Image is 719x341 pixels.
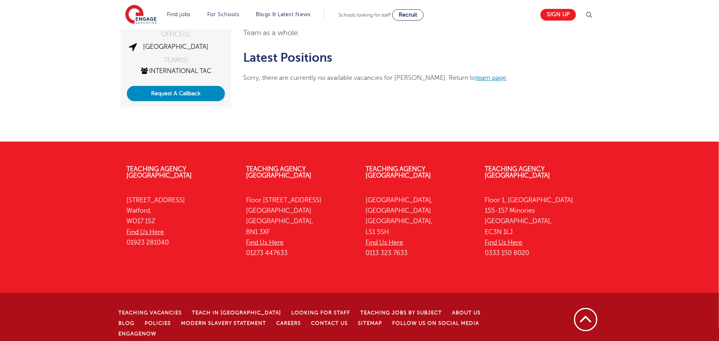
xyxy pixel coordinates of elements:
button: Request A Callback [127,86,225,101]
a: Teach in [GEOGRAPHIC_DATA] [192,310,282,316]
a: Sitemap [358,320,383,326]
a: Find Us Here [246,239,284,246]
p: Sorry, there are currently no available vacancies for [PERSON_NAME]. Return to . [243,73,558,83]
a: Teaching Agency [GEOGRAPHIC_DATA] [366,165,431,179]
p: Floor [STREET_ADDRESS] [GEOGRAPHIC_DATA] [GEOGRAPHIC_DATA], BN1 3XF 01273 447633 [246,195,353,259]
a: Teaching Agency [GEOGRAPHIC_DATA] [246,165,311,179]
p: [GEOGRAPHIC_DATA], [GEOGRAPHIC_DATA] [GEOGRAPHIC_DATA], LS1 5SH 0113 323 7633 [366,195,473,259]
a: Blog [119,320,135,326]
a: Find Us Here [366,239,403,246]
a: About Us [452,310,481,316]
a: Find jobs [167,11,191,17]
a: Find Us Here [485,239,523,246]
a: Careers [277,320,301,326]
a: International TAC [140,67,212,75]
span: Schools looking for staff [338,12,391,18]
a: Modern Slavery Statement [181,320,267,326]
a: Teaching jobs by subject [361,310,442,316]
a: Contact Us [311,320,348,326]
div: OFFICE(S) [127,31,225,38]
p: Floor 1, [GEOGRAPHIC_DATA] 155-157 Minories [GEOGRAPHIC_DATA], EC3N 1LJ 0333 150 8020 [485,195,593,259]
a: Teaching Agency [GEOGRAPHIC_DATA] [127,165,192,179]
a: Sign up [540,9,576,21]
a: Recruit [392,9,424,21]
a: Find Us Here [127,228,164,236]
a: EngageNow [119,331,157,337]
p: [STREET_ADDRESS] Watford, WD17 1SZ 01923 281040 [127,195,234,248]
div: TEAM(S) [127,57,225,63]
a: Follow us on Social Media [393,320,479,326]
a: Looking for staff [292,310,351,316]
span: Recruit [399,12,417,18]
a: [GEOGRAPHIC_DATA] [143,43,208,50]
a: Blogs & Latest News [256,11,311,17]
a: Policies [145,320,171,326]
a: For Schools [207,11,239,17]
h2: Latest Positions [243,51,558,65]
img: Engage Education [125,5,157,25]
a: Teaching Agency [GEOGRAPHIC_DATA] [485,165,551,179]
a: Teaching Vacancies [119,310,182,316]
a: team page [476,74,507,82]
